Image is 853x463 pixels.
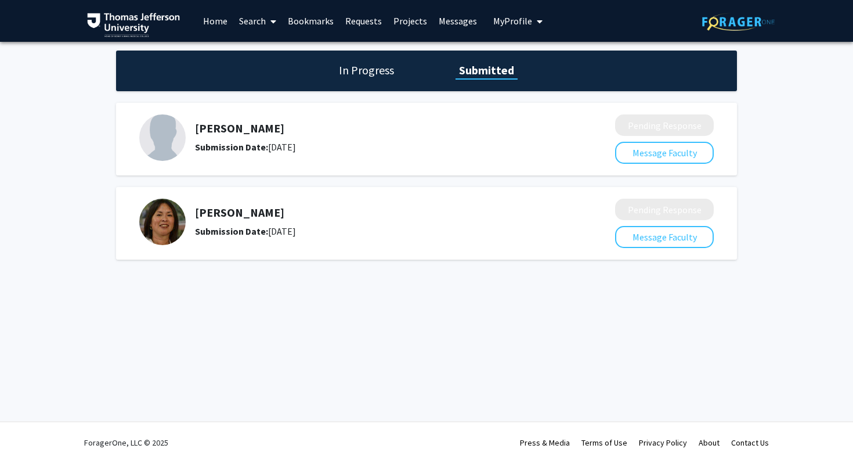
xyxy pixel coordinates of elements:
a: Contact Us [731,437,769,448]
div: [DATE] [195,224,554,238]
a: Search [233,1,282,41]
a: Bookmarks [282,1,339,41]
span: My Profile [493,15,532,27]
b: Submission Date: [195,225,268,237]
a: Message Faculty [615,231,714,243]
button: Pending Response [615,114,714,136]
a: Projects [388,1,433,41]
button: Pending Response [615,199,714,220]
a: Home [197,1,233,41]
button: Message Faculty [615,142,714,164]
div: ForagerOne, LLC © 2025 [84,422,168,463]
h5: [PERSON_NAME] [195,121,554,135]
a: Terms of Use [581,437,627,448]
a: Message Faculty [615,147,714,159]
a: Privacy Policy [639,437,687,448]
h1: Submitted [456,62,518,78]
b: Submission Date: [195,141,268,153]
a: Press & Media [520,437,570,448]
img: Profile Picture [139,199,186,245]
a: Requests [339,1,388,41]
button: Message Faculty [615,226,714,248]
a: About [699,437,720,448]
img: Profile Picture [139,114,186,161]
iframe: Chat [9,411,49,454]
a: Messages [433,1,483,41]
h1: In Progress [335,62,397,78]
div: [DATE] [195,140,554,154]
img: Thomas Jefferson University Logo [87,13,180,37]
img: ForagerOne Logo [702,13,775,31]
h5: [PERSON_NAME] [195,206,554,220]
